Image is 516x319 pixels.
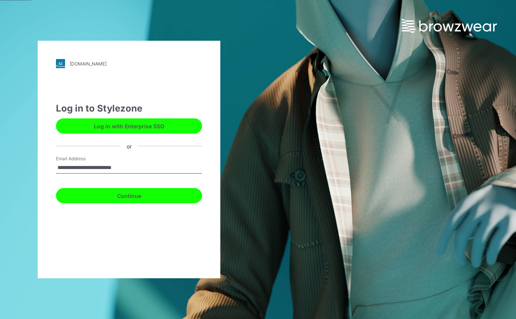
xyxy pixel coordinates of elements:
button: Continue [56,188,202,203]
div: [DOMAIN_NAME] [70,61,107,67]
label: Email Address [56,155,109,162]
button: Log in with Enterprise SSO [56,118,202,134]
a: [DOMAIN_NAME] [56,59,202,68]
div: Log in to Stylezone [56,102,202,115]
img: browzwear-logo.e42bd6dac1945053ebaf764b6aa21510.svg [402,19,497,33]
img: stylezone-logo.562084cfcfab977791bfbf7441f1a819.svg [56,59,65,68]
div: or [121,142,138,150]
